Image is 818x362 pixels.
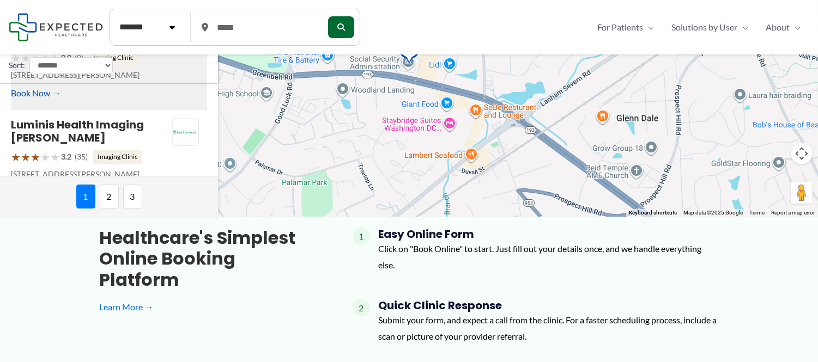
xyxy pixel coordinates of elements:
span: Solutions by User [671,19,737,35]
p: Submit your form, and expect a call from the clinic. For a faster scheduling process, include a s... [379,312,719,344]
span: 2 [100,185,119,208]
button: Keyboard shortcuts [629,209,677,217]
a: Book Now [11,85,61,101]
span: ★ [31,147,40,167]
span: 1 [353,228,370,245]
img: Luminis Health Imaging Bowie [172,119,198,146]
button: Drag Pegman onto the map to open Street View [791,182,813,204]
a: AboutMenu Toggle [757,19,809,35]
a: For PatientsMenu Toggle [589,19,663,35]
button: Map camera controls [791,143,813,164]
span: 1 [76,185,95,208]
span: ★ [50,147,60,167]
h3: Healthcare's simplest online booking platform [100,228,318,290]
span: 3.2 [61,150,71,164]
img: Expected Healthcare Logo - side, dark font, small [9,13,103,41]
h4: Easy Online Form [379,228,719,241]
p: Click on "Book Online" to start. Just fill out your details once, and we handle everything else. [379,241,719,273]
span: ★ [11,147,21,167]
span: Menu Toggle [790,19,801,35]
span: (35) [75,150,88,164]
a: Solutions by UserMenu Toggle [663,19,757,35]
span: Menu Toggle [643,19,654,35]
a: Learn More → [100,299,318,315]
span: ★ [21,147,31,167]
a: Terms (opens in new tab) [749,210,765,216]
span: About [766,19,790,35]
span: Map data ©2025 Google [683,210,743,216]
label: Sort: [9,58,25,72]
h4: Quick Clinic Response [379,299,719,312]
span: Menu Toggle [737,19,748,35]
p: [STREET_ADDRESS][PERSON_NAME][PERSON_NAME] [11,167,172,195]
span: Imaging Clinic [93,150,142,164]
a: Luminis Health Imaging [PERSON_NAME] [11,117,144,145]
span: 2 [353,299,370,316]
span: ★ [40,147,50,167]
span: 3 [123,185,142,208]
span: For Patients [597,19,643,35]
a: Report a map error [771,210,815,216]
